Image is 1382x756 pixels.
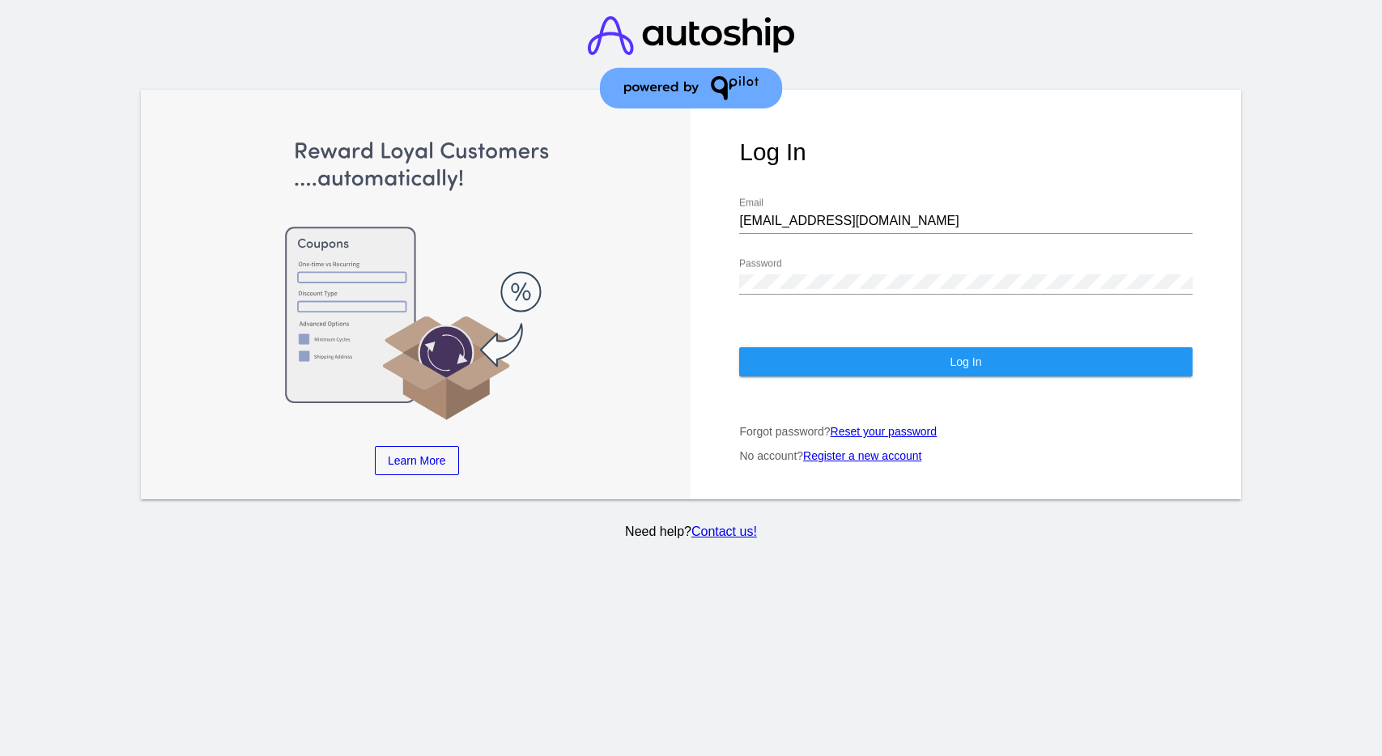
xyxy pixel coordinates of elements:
[739,347,1192,376] button: Log In
[739,214,1192,228] input: Email
[831,425,938,438] a: Reset your password
[691,525,757,538] a: Contact us!
[190,138,643,422] img: Apply Coupons Automatically to Scheduled Orders with QPilot
[388,454,446,467] span: Learn More
[739,138,1192,166] h1: Log In
[803,449,921,462] a: Register a new account
[739,449,1192,462] p: No account?
[950,355,982,368] span: Log In
[375,446,459,475] a: Learn More
[138,525,1244,539] p: Need help?
[739,425,1192,438] p: Forgot password?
